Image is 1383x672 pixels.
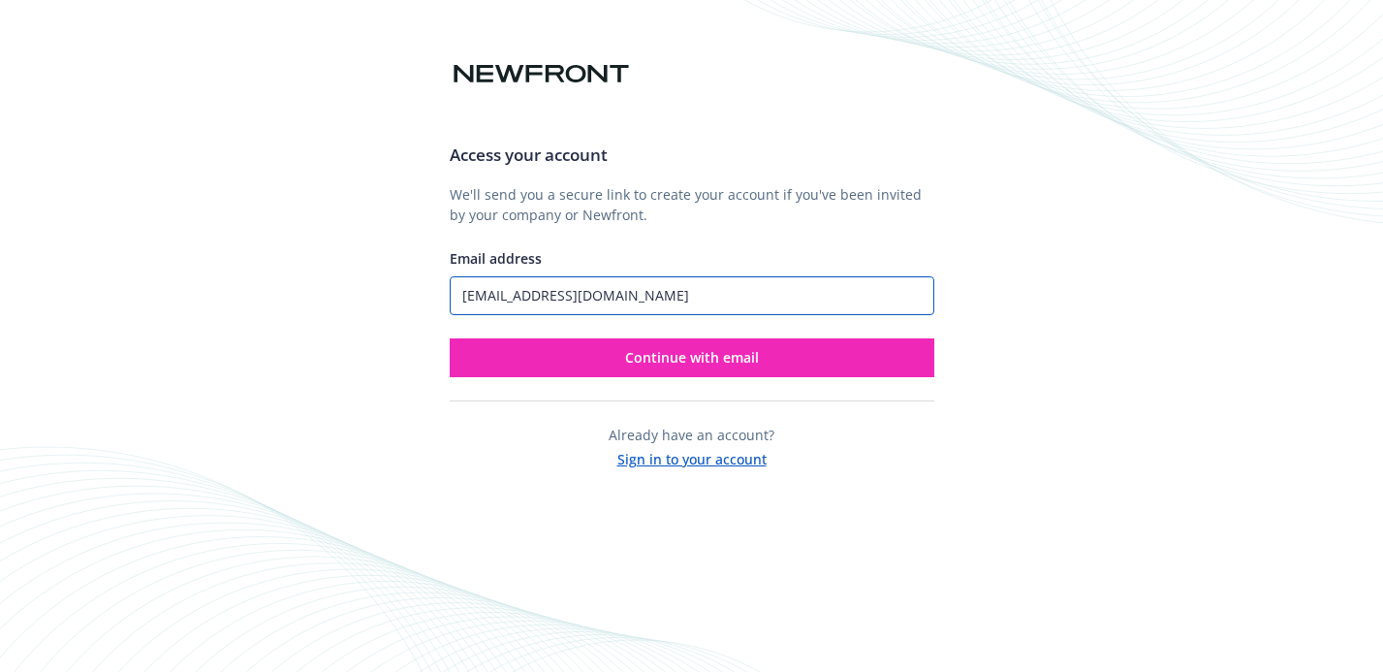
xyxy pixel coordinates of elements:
[450,57,633,91] img: Newfront logo
[450,338,934,377] button: Continue with email
[625,348,759,367] span: Continue with email
[450,143,934,168] h3: Access your account
[450,249,542,268] span: Email address
[609,426,774,444] span: Already have an account?
[617,445,767,469] button: Sign in to your account
[450,184,934,225] p: We'll send you a secure link to create your account if you've been invited by your company or New...
[450,276,934,315] input: Enter your email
